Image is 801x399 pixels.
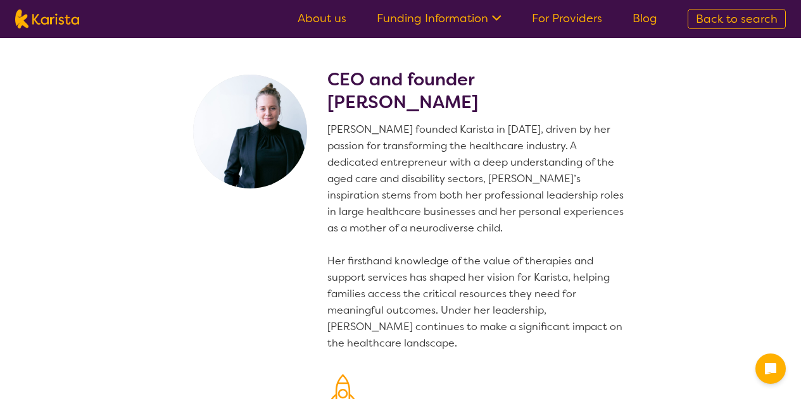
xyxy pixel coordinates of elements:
[327,121,629,352] p: [PERSON_NAME] founded Karista in [DATE], driven by her passion for transforming the healthcare in...
[377,11,501,26] a: Funding Information
[688,9,786,29] a: Back to search
[298,11,346,26] a: About us
[327,68,629,114] h2: CEO and founder [PERSON_NAME]
[696,11,778,27] span: Back to search
[532,11,602,26] a: For Providers
[633,11,657,26] a: Blog
[15,9,79,28] img: Karista logo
